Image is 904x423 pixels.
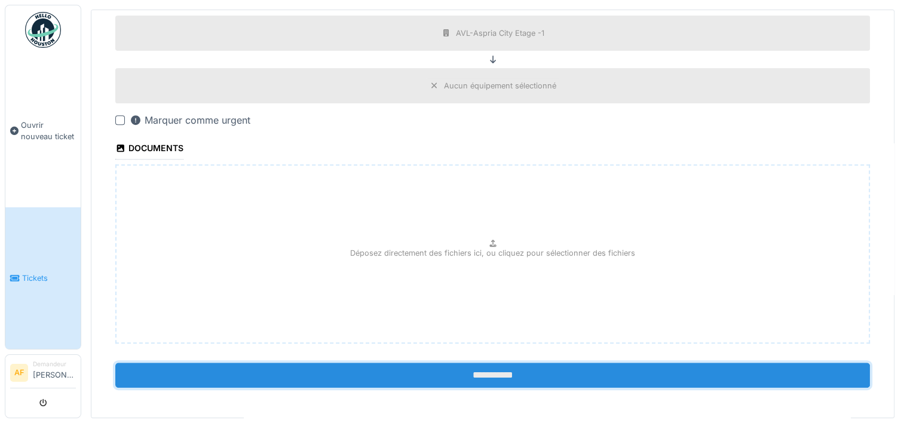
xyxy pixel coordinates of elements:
span: Tickets [22,272,76,284]
span: Ouvrir nouveau ticket [21,119,76,142]
div: Marquer comme urgent [130,113,250,127]
div: Aucun équipement sélectionné [444,80,556,91]
a: Tickets [5,207,81,349]
a: AF Demandeur[PERSON_NAME] [10,360,76,388]
li: AF [10,364,28,382]
li: [PERSON_NAME] [33,360,76,385]
p: Déposez directement des fichiers ici, ou cliquez pour sélectionner des fichiers [350,247,635,259]
div: AVL-Aspria City Etage -1 [456,27,544,39]
div: Documents [115,139,183,160]
a: Ouvrir nouveau ticket [5,54,81,207]
div: Demandeur [33,360,76,369]
img: Badge_color-CXgf-gQk.svg [25,12,61,48]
